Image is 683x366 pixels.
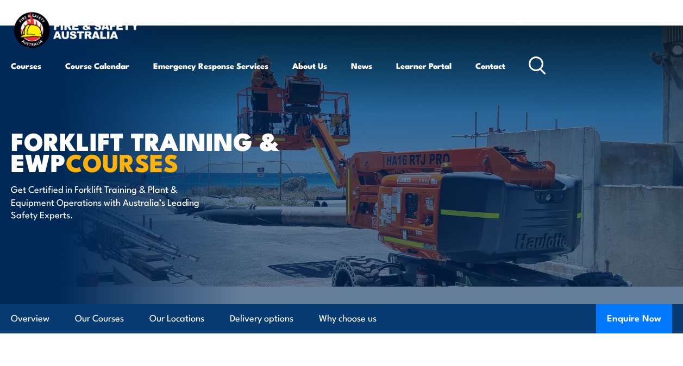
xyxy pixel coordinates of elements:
[153,53,268,79] a: Emergency Response Services
[292,53,327,79] a: About Us
[396,53,452,79] a: Learner Portal
[475,53,505,79] a: Contact
[149,304,204,333] a: Our Locations
[11,304,49,333] a: Overview
[11,182,209,220] p: Get Certified in Forklift Training & Plant & Equipment Operations with Australia’s Leading Safety...
[11,53,41,79] a: Courses
[351,53,372,79] a: News
[66,143,178,180] strong: COURSES
[75,304,124,333] a: Our Courses
[230,304,293,333] a: Delivery options
[596,304,672,333] button: Enquire Now
[11,130,279,172] h1: Forklift Training & EWP
[65,53,129,79] a: Course Calendar
[319,304,377,333] a: Why choose us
